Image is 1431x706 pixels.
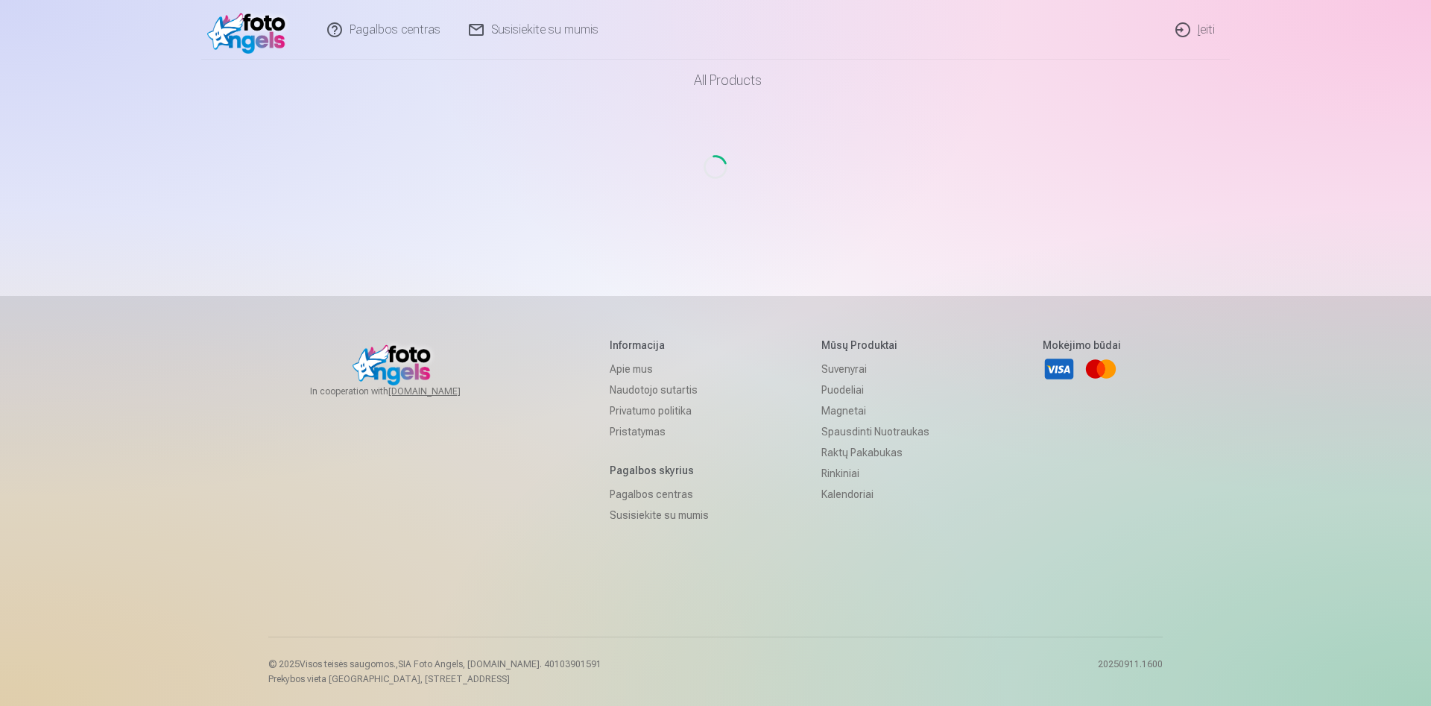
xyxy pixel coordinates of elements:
[310,385,496,397] span: In cooperation with
[821,379,929,400] a: Puodeliai
[610,338,709,353] h5: Informacija
[1043,353,1075,385] a: Visa
[398,659,601,669] span: SIA Foto Angels, [DOMAIN_NAME]. 40103901591
[268,673,601,685] p: Prekybos vieta [GEOGRAPHIC_DATA], [STREET_ADDRESS]
[821,400,929,421] a: Magnetai
[821,442,929,463] a: Raktų pakabukas
[821,421,929,442] a: Spausdinti nuotraukas
[610,484,709,505] a: Pagalbos centras
[610,421,709,442] a: Pristatymas
[610,379,709,400] a: Naudotojo sutartis
[388,385,496,397] a: [DOMAIN_NAME]
[610,463,709,478] h5: Pagalbos skyrius
[821,463,929,484] a: Rinkiniai
[610,505,709,526] a: Susisiekite su mumis
[652,60,780,101] a: All products
[821,484,929,505] a: Kalendoriai
[1043,338,1121,353] h5: Mokėjimo būdai
[610,400,709,421] a: Privatumo politika
[821,359,929,379] a: Suvenyrai
[610,359,709,379] a: Apie mus
[268,658,601,670] p: © 2025 Visos teisės saugomos. ,
[821,338,929,353] h5: Mūsų produktai
[1098,658,1163,685] p: 20250911.1600
[207,6,293,54] img: /v1
[1084,353,1117,385] a: Mastercard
